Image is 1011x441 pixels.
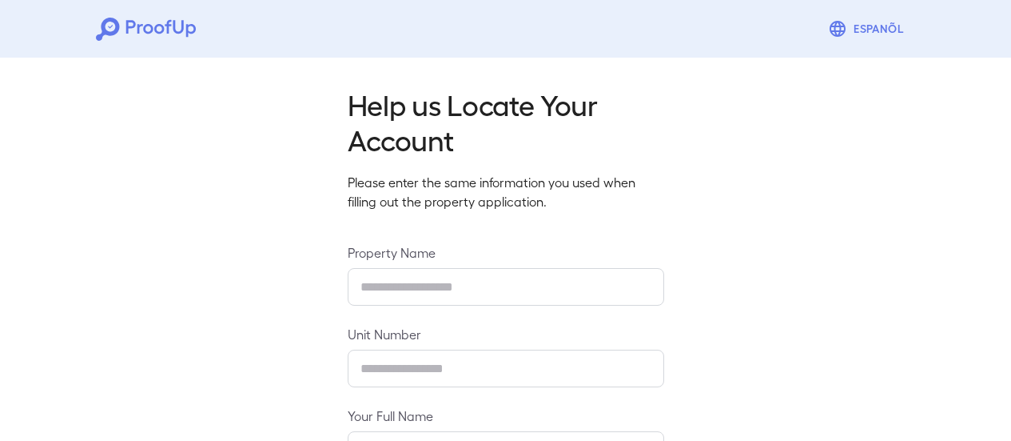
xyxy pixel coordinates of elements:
[348,325,664,343] label: Unit Number
[348,243,664,262] label: Property Name
[348,407,664,425] label: Your Full Name
[348,86,664,157] h2: Help us Locate Your Account
[348,173,664,211] p: Please enter the same information you used when filling out the property application.
[822,13,915,45] button: Espanõl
